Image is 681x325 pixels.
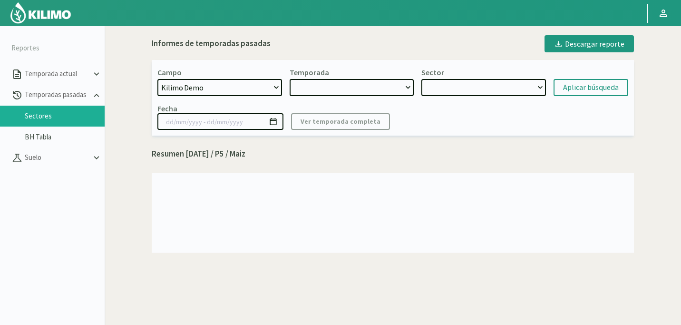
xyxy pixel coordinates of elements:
[10,1,72,24] img: Kilimo
[290,68,329,77] div: Temporada
[157,68,182,77] div: Campo
[23,152,91,163] p: Suelo
[563,82,619,93] div: Aplicar búsqueda
[152,148,634,160] p: Resumen [DATE] / P5 / Maiz
[421,68,444,77] div: Sector
[157,113,283,130] input: dd/mm/yyyy - dd/mm/yyyy
[23,89,91,100] p: Temporadas pasadas
[157,104,177,113] div: Fecha
[25,133,105,141] a: BH Tabla
[554,79,628,96] button: Aplicar búsqueda
[152,38,271,50] div: Informes de temporadas pasadas
[23,69,91,79] p: Temporada actual
[25,112,105,120] a: Sectores
[545,35,634,52] button: Descargar reporte
[554,38,624,49] div: Descargar reporte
